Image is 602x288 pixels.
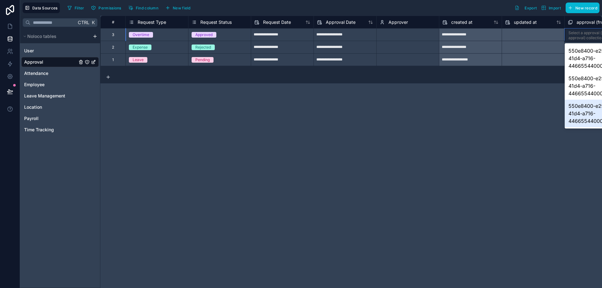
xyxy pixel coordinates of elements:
div: Leave [133,57,144,63]
a: Permissions [89,3,126,13]
button: Export [512,3,539,13]
button: Filter [65,3,87,13]
button: Import [539,3,563,13]
span: New record [575,6,597,10]
button: New record [566,3,599,13]
button: New field [163,3,193,13]
span: K [91,20,95,25]
span: Request Status [200,19,232,25]
span: Import [549,6,561,10]
span: Approval Date [326,19,356,25]
span: Ctrl [77,18,90,26]
span: Request Date [263,19,291,25]
div: 2 [112,45,114,50]
span: Export [525,6,537,10]
div: # [105,20,121,24]
span: Permissions [98,6,121,10]
span: Request Type [138,19,166,25]
span: created at [451,19,473,25]
div: Rejected [195,45,211,50]
span: Filter [75,6,84,10]
div: Overtime [133,32,149,38]
button: Permissions [89,3,123,13]
div: 1 [112,57,114,62]
button: Data Sources [23,3,60,13]
span: Approver [388,19,408,25]
span: Data Sources [32,6,58,10]
a: New record [563,3,599,13]
button: Find column [126,3,161,13]
div: 3 [112,32,114,37]
div: Approved [195,32,213,38]
span: updated at [514,19,537,25]
span: New field [173,6,191,10]
div: Expense [133,45,148,50]
span: Find column [136,6,158,10]
div: Pending [195,57,210,63]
